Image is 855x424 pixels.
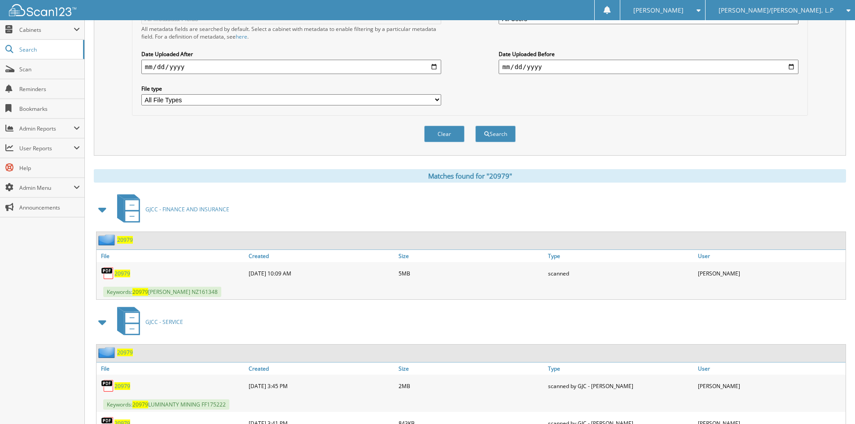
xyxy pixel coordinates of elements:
a: 20979 [117,236,133,244]
span: 20979 [132,401,148,408]
span: Scan [19,66,80,73]
a: User [696,363,846,375]
a: here [236,33,247,40]
span: User Reports [19,144,74,152]
span: [PERSON_NAME]/[PERSON_NAME], L.P [719,8,833,13]
span: Admin Reports [19,125,74,132]
img: PDF.png [101,267,114,280]
div: [DATE] 3:45 PM [246,377,396,395]
a: Size [396,250,546,262]
span: Search [19,46,79,53]
img: folder2.png [98,234,117,245]
a: File [96,363,246,375]
div: [PERSON_NAME] [696,377,846,395]
a: GJCC - FINANCE AND INSURANCE [112,192,229,227]
span: 20979 [132,288,148,296]
span: Keywords: LUMINANTY MINING FF175222 [103,399,229,410]
span: Keywords: [PERSON_NAME] NZ161348 [103,287,221,297]
a: Size [396,363,546,375]
div: scanned by GJC - [PERSON_NAME] [546,377,696,395]
a: Created [246,250,396,262]
a: 20979 [114,382,130,390]
label: Date Uploaded After [141,50,441,58]
div: [DATE] 10:09 AM [246,264,396,282]
label: File type [141,85,441,92]
a: Type [546,250,696,262]
div: All metadata fields are searched by default. Select a cabinet with metadata to enable filtering b... [141,25,441,40]
span: Bookmarks [19,105,80,113]
input: start [141,60,441,74]
span: Reminders [19,85,80,93]
a: Created [246,363,396,375]
img: folder2.png [98,347,117,358]
span: GJCC - SERVICE [145,318,183,326]
button: Clear [424,126,465,142]
span: Help [19,164,80,172]
div: 2MB [396,377,546,395]
button: Search [475,126,516,142]
span: [PERSON_NAME] [633,8,684,13]
div: 5MB [396,264,546,282]
span: Cabinets [19,26,74,34]
img: scan123-logo-white.svg [9,4,76,16]
div: Matches found for "20979" [94,169,846,183]
span: Admin Menu [19,184,74,192]
span: Announcements [19,204,80,211]
a: File [96,250,246,262]
a: GJCC - SERVICE [112,304,183,340]
img: PDF.png [101,379,114,393]
label: Date Uploaded Before [499,50,798,58]
a: User [696,250,846,262]
input: end [499,60,798,74]
span: GJCC - FINANCE AND INSURANCE [145,205,229,213]
a: 20979 [114,270,130,277]
a: Type [546,363,696,375]
div: scanned [546,264,696,282]
a: 20979 [117,349,133,356]
div: [PERSON_NAME] [696,264,846,282]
